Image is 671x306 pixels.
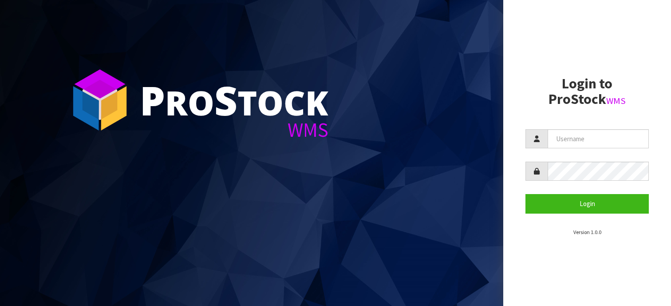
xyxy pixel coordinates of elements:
small: Version 1.0.0 [573,229,601,235]
span: S [214,73,237,127]
div: ro tock [140,80,328,120]
button: Login [525,194,649,213]
img: ProStock Cube [67,67,133,133]
div: WMS [140,120,328,140]
small: WMS [606,95,626,107]
h2: Login to ProStock [525,76,649,107]
input: Username [548,129,649,148]
span: P [140,73,165,127]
